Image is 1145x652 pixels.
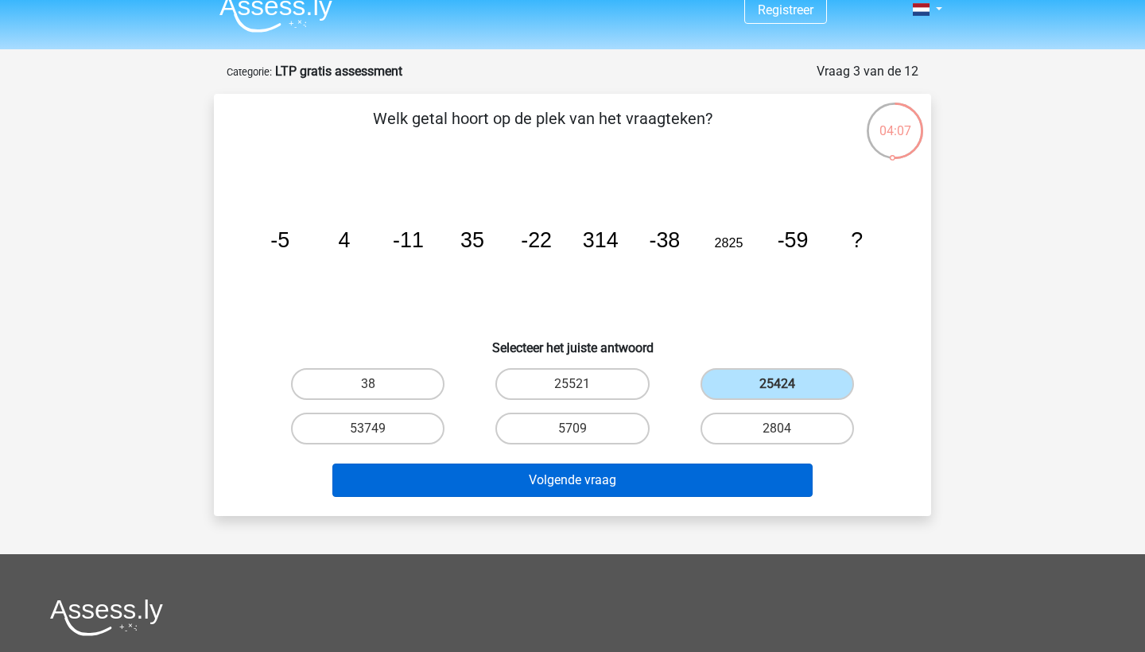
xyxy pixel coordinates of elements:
[393,228,424,252] tspan: -11
[227,66,272,78] small: Categorie:
[649,228,680,252] tspan: -38
[778,228,809,252] tspan: -59
[338,228,350,252] tspan: 4
[495,368,649,400] label: 25521
[275,64,402,79] strong: LTP gratis assessment
[521,228,552,252] tspan: -22
[50,599,163,636] img: Assessly logo
[583,228,619,252] tspan: 314
[758,2,813,17] a: Registreer
[701,413,854,444] label: 2804
[715,235,743,250] tspan: 2825
[495,413,649,444] label: 5709
[291,368,444,400] label: 38
[460,228,484,252] tspan: 35
[865,101,925,141] div: 04:07
[239,328,906,355] h6: Selecteer het juiste antwoord
[817,62,918,81] div: Vraag 3 van de 12
[851,228,863,252] tspan: ?
[239,107,846,154] p: Welk getal hoort op de plek van het vraagteken?
[270,228,289,252] tspan: -5
[332,464,813,497] button: Volgende vraag
[701,368,854,400] label: 25424
[291,413,444,444] label: 53749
